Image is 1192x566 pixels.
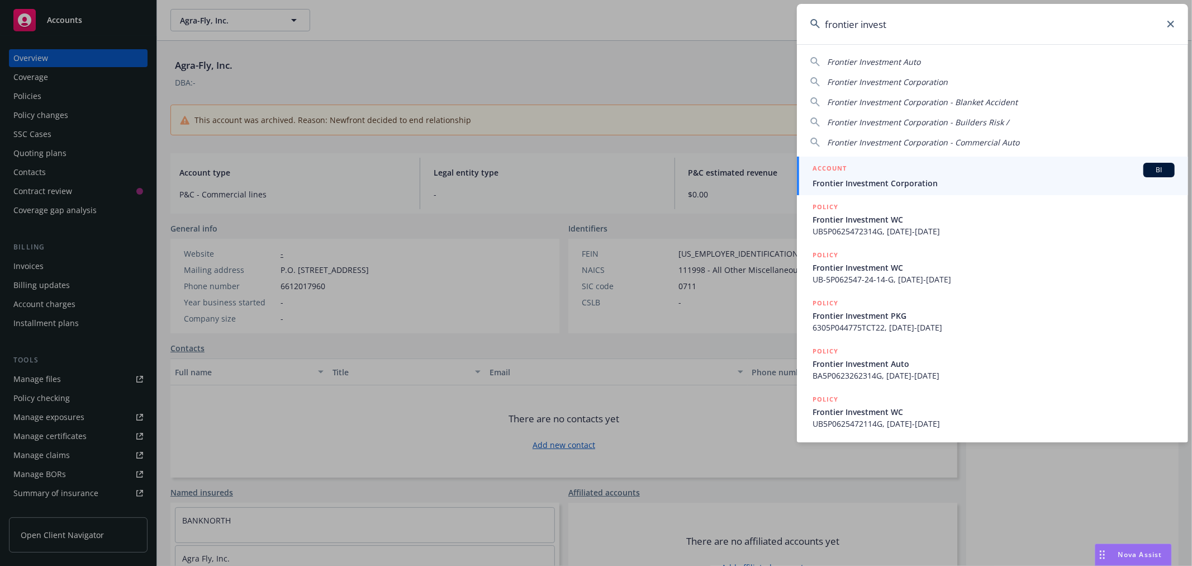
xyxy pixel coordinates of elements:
span: Frontier Investment Corporation - Builders Risk / [827,117,1009,128]
span: UB5P0625472314G, [DATE]-[DATE] [813,225,1175,237]
span: Frontier Investment Corporation [827,77,948,87]
span: Frontier Investment Corporation - Commercial Auto [827,137,1019,148]
span: UB-5P062547-24-14-G, [DATE]-[DATE] [813,273,1175,285]
span: Frontier Investment PKG [813,310,1175,322]
a: ACCOUNTBIFrontier Investment Corporation [797,157,1188,195]
span: UB5P0625472114G, [DATE]-[DATE] [813,418,1175,430]
h5: POLICY [813,394,838,405]
span: Frontier Investment WC [813,214,1175,225]
span: Frontier Investment WC [813,406,1175,418]
span: 6305P044775TCT22, [DATE]-[DATE] [813,322,1175,333]
span: Frontier Investment Auto [813,358,1175,370]
div: Drag to move [1095,544,1109,565]
span: Frontier Investment Corporation [813,177,1175,189]
span: Frontier Investment Corporation - Blanket Accident [827,97,1018,107]
h5: POLICY [813,298,838,309]
span: Nova Assist [1118,550,1162,559]
button: Nova Assist [1095,544,1172,566]
a: POLICYFrontier Investment WCUB5P0625472314G, [DATE]-[DATE] [797,195,1188,243]
a: POLICYFrontier Investment AutoBA5P0623262314G, [DATE]-[DATE] [797,339,1188,388]
h5: POLICY [813,346,838,357]
a: POLICYFrontier Investment WCUB-5P062547-24-14-G, [DATE]-[DATE] [797,243,1188,291]
span: BA5P0623262314G, [DATE]-[DATE] [813,370,1175,381]
span: Frontier Investment WC [813,262,1175,273]
input: Search... [797,4,1188,44]
span: Frontier Investment Auto [827,56,920,67]
h5: POLICY [813,201,838,213]
a: POLICYFrontier Investment PKG6305P044775TCT22, [DATE]-[DATE] [797,291,1188,339]
a: POLICYFrontier Investment WCUB5P0625472114G, [DATE]-[DATE] [797,388,1188,436]
h5: ACCOUNT [813,163,847,176]
span: BI [1148,165,1170,175]
h5: POLICY [813,249,838,261]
